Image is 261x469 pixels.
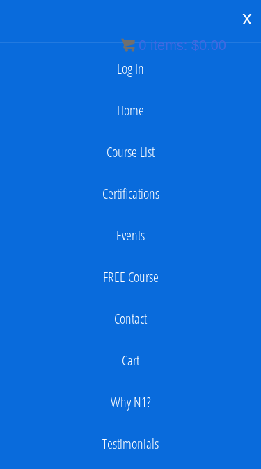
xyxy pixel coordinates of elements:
[7,430,254,458] a: Testimonials
[150,38,187,53] span: items:
[7,388,254,416] a: Why N1?
[121,38,135,52] img: icon11.png
[7,222,254,249] a: Events
[7,97,254,124] a: Home
[7,55,254,83] a: Log In
[7,180,254,208] a: Certifications
[7,138,254,166] a: Course List
[191,38,226,53] bdi: 0.00
[121,38,226,53] a: 0 items: $0.00
[7,263,254,291] a: FREE Course
[7,305,254,333] a: Contact
[7,347,254,375] a: Cart
[139,38,146,53] span: 0
[233,3,261,33] div: x
[191,38,199,53] span: $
